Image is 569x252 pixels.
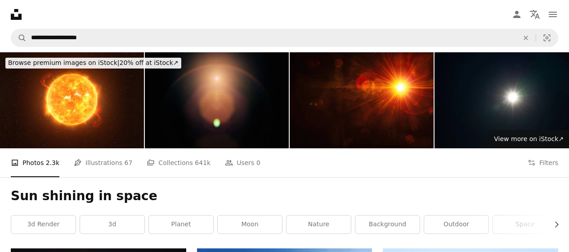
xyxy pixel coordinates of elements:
span: 0 [256,158,260,168]
button: Menu [544,5,562,23]
a: Home — Unsplash [11,9,22,20]
a: planet [149,215,213,234]
form: Find visuals sitewide [11,29,558,47]
a: space [493,215,557,234]
span: View more on iStock ↗ [494,135,564,142]
a: Illustrations 67 [74,148,132,177]
a: nature [287,215,351,234]
button: Filters [528,148,558,177]
span: 67 [125,158,133,168]
span: 641k [195,158,211,168]
a: Log in / Sign up [508,5,526,23]
button: Visual search [536,29,558,46]
a: moon [218,215,282,234]
a: View more on iStock↗ [488,130,569,148]
a: Collections 641k [147,148,211,177]
a: background [355,215,420,234]
h1: Sun shining in space [11,188,558,204]
a: 3d [80,215,144,234]
button: scroll list to the right [548,215,558,234]
span: Browse premium images on iStock | [8,59,119,66]
a: Users 0 [225,148,260,177]
button: Language [526,5,544,23]
span: 20% off at iStock ↗ [8,59,179,66]
img: Abstract imitation sun starlight distant galaxy on a black background. [290,52,434,148]
button: Search Unsplash [11,29,27,46]
img: Lens flare on black background. Overlay design element [145,52,289,148]
a: outdoor [424,215,488,234]
a: 3d render [11,215,76,234]
button: Clear [516,29,536,46]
